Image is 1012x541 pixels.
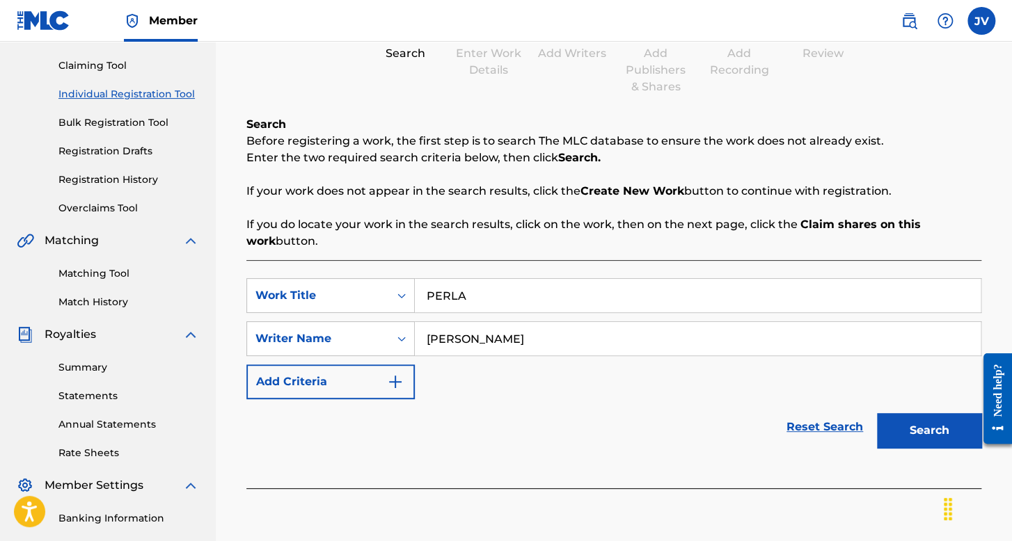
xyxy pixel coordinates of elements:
[58,389,199,403] a: Statements
[124,13,141,29] img: Top Rightsholder
[17,477,33,494] img: Member Settings
[45,326,96,343] span: Royalties
[58,87,199,102] a: Individual Registration Tool
[17,232,34,249] img: Matching
[580,184,684,197] strong: Create New Work
[387,373,404,390] img: 9d2ae6d4665cec9f34b9.svg
[182,477,199,494] img: expand
[877,413,981,448] button: Search
[967,7,995,35] div: User Menu
[58,360,199,375] a: Summary
[45,477,143,494] span: Member Settings
[17,326,33,343] img: Royalties
[537,45,607,62] div: Add Writers
[942,474,1012,541] div: Widget de chat
[704,45,774,79] div: Add Recording
[58,201,199,216] a: Overclaims Tool
[58,295,199,309] a: Match History
[901,13,917,29] img: search
[149,13,198,29] span: Member
[246,216,981,250] p: If you do locate your work in the search results, click on the work, then on the next page, click...
[58,172,199,187] a: Registration History
[454,45,523,79] div: Enter Work Details
[58,266,199,281] a: Matching Tool
[255,330,381,347] div: Writer Name
[246,118,286,131] b: Search
[780,412,870,442] a: Reset Search
[246,133,981,150] p: Before registering a work, the first step is to search The MLC database to ensure the work does n...
[45,232,99,249] span: Matching
[58,511,199,526] a: Banking Information
[558,151,601,164] strong: Search.
[937,13,954,29] img: help
[621,45,690,95] div: Add Publishers & Shares
[246,150,981,166] p: Enter the two required search criteria below, then click
[58,115,199,130] a: Bulk Registration Tool
[182,326,199,343] img: expand
[255,287,381,304] div: Work Title
[931,7,959,35] div: Help
[895,7,923,35] a: Public Search
[58,417,199,432] a: Annual Statements
[58,58,199,73] a: Claiming Tool
[937,488,959,530] div: Arrastrar
[370,45,440,62] div: Search
[973,343,1012,455] iframe: Resource Center
[246,364,415,399] button: Add Criteria
[17,10,70,31] img: MLC Logo
[246,183,981,200] p: If your work does not appear in the search results, click the button to continue with registration.
[182,232,199,249] img: expand
[58,144,199,159] a: Registration Drafts
[942,474,1012,541] iframe: Chat Widget
[788,45,857,62] div: Review
[58,446,199,460] a: Rate Sheets
[246,278,981,455] form: Search Form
